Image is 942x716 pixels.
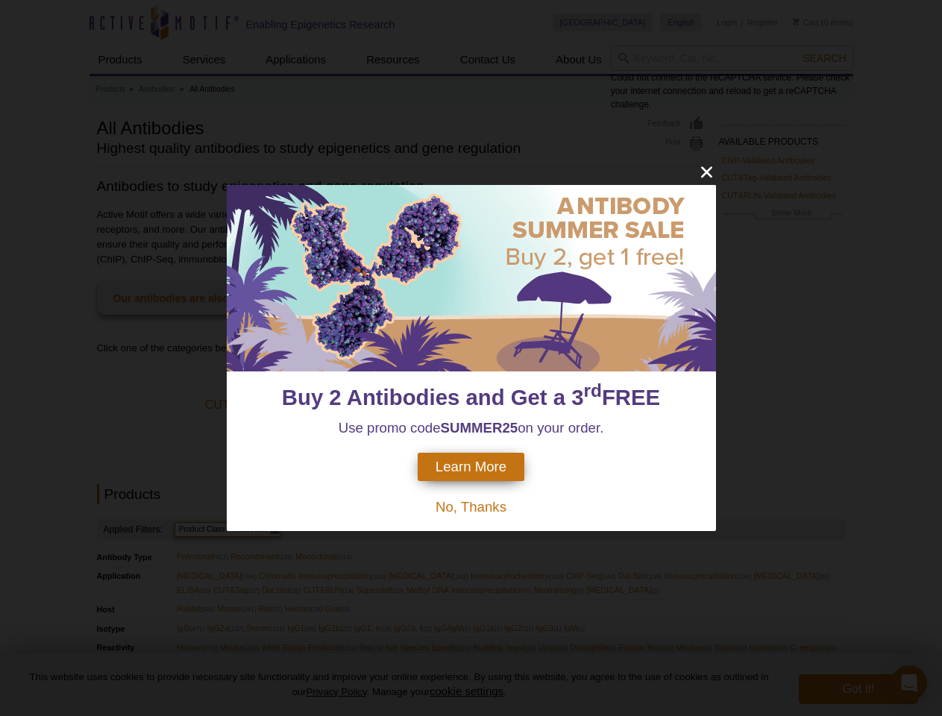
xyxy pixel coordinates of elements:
[436,499,506,515] span: No, Thanks
[339,420,604,436] span: Use promo code on your order.
[441,420,518,436] strong: SUMMER25
[282,385,660,409] span: Buy 2 Antibodies and Get a 3 FREE
[697,163,716,181] button: close
[584,380,602,401] sup: rd
[436,459,506,475] span: Learn More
